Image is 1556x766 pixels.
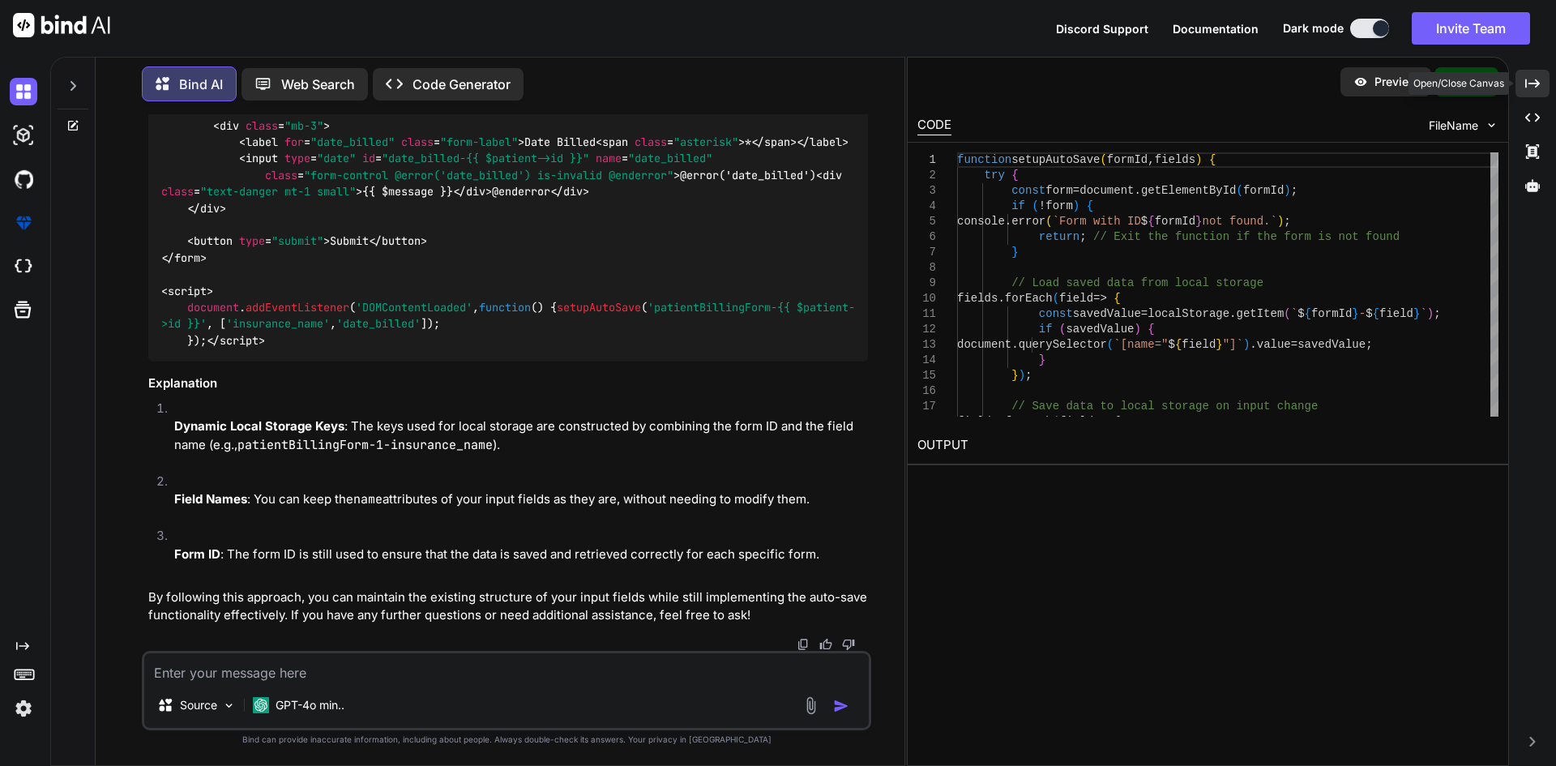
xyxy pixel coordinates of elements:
[1485,118,1498,132] img: chevron down
[142,734,871,746] p: Bind can provide inaccurate information, including about people. Always double-check its answers....
[998,292,1004,305] span: .
[1148,307,1229,320] span: localStorage
[1011,400,1318,413] span: // Save data to local storage on input change
[1195,153,1202,166] span: )
[1222,338,1242,351] span: "]`
[917,168,936,183] div: 2
[222,699,236,713] img: Pick Models
[1216,338,1222,351] span: }
[161,152,712,182] span: < = = = = >
[1059,415,1093,428] span: field
[1038,307,1072,320] span: const
[479,300,531,315] span: function
[1284,307,1290,320] span: (
[1134,184,1140,197] span: .
[823,168,842,182] span: div
[1353,75,1368,89] img: preview
[1366,307,1372,320] span: $
[1297,307,1304,320] span: $
[1093,415,1107,428] span: =>
[917,337,936,353] div: 13
[10,78,37,105] img: darkChat
[802,696,820,715] img: attachment
[265,168,297,182] span: class
[1173,20,1259,37] button: Documentation
[1182,338,1216,351] span: field
[917,383,936,399] div: 16
[187,234,330,249] span: < = >
[1379,307,1413,320] span: field
[797,135,849,149] span: </ >
[1256,338,1290,351] span: value
[1011,276,1263,289] span: // Load saved data from local storage
[917,116,951,135] div: CODE
[917,152,936,168] div: 1
[1073,199,1079,212] span: )
[1154,215,1195,228] span: formId
[917,214,936,229] div: 5
[161,185,194,199] span: class
[168,284,207,298] span: script
[10,695,37,722] img: settings
[259,102,427,117] span: "col-xl-4 col-md-6 col-12"
[917,414,936,430] div: 18
[1409,72,1509,95] div: Open/Close Canvas
[220,118,239,133] span: div
[239,234,265,249] span: type
[1434,307,1440,320] span: ;
[174,417,868,454] p: : The keys used for local storage are constructed by combining the form ID and the field name (e....
[1038,323,1052,336] span: if
[917,291,936,306] div: 10
[1011,246,1018,259] span: }
[207,333,265,348] span: </ >
[1290,307,1297,320] span: `
[1358,307,1365,320] span: -
[917,229,936,245] div: 6
[1086,199,1092,212] span: {
[1114,338,1168,351] span: `[name="
[253,697,269,713] img: GPT-4o mini
[1072,184,1079,197] span: =
[237,437,493,453] code: patientBillingForm-1-insurance_name
[1154,153,1195,166] span: fields
[1059,292,1093,305] span: field
[1290,184,1297,197] span: ;
[1038,199,1045,212] span: !
[917,322,936,337] div: 12
[1311,307,1352,320] span: formId
[1052,292,1058,305] span: (
[842,638,855,651] img: dislike
[1052,415,1058,428] span: (
[1011,338,1018,351] span: .
[174,490,868,509] p: : You can keep the attributes of your input fields as they are, without needing to modify them.
[382,234,421,249] span: button
[246,135,278,149] span: label
[917,353,936,368] div: 14
[917,399,936,414] div: 17
[1011,215,1045,228] span: error
[1141,184,1237,197] span: getElementById
[1209,153,1216,166] span: {
[284,135,304,149] span: for
[563,185,583,199] span: div
[984,169,1004,182] span: try
[200,201,220,216] span: div
[10,165,37,193] img: githubDark
[174,546,868,564] p: : The form ID is still used to ensure that the data is saved and retrieved correctly for each spe...
[1045,215,1052,228] span: (
[1114,415,1120,428] span: {
[174,546,220,562] strong: Form ID
[1175,338,1182,351] span: {
[284,152,310,166] span: type
[557,300,641,315] span: setupAutoSave
[148,374,868,393] h3: Explanation
[276,697,344,713] p: GPT-4o min..
[1134,323,1140,336] span: )
[194,234,233,249] span: button
[957,415,998,428] span: fields
[1304,307,1310,320] span: {
[1004,415,1052,428] span: forEach
[1114,292,1120,305] span: {
[673,135,738,149] span: "asterisk"
[833,698,849,714] img: icon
